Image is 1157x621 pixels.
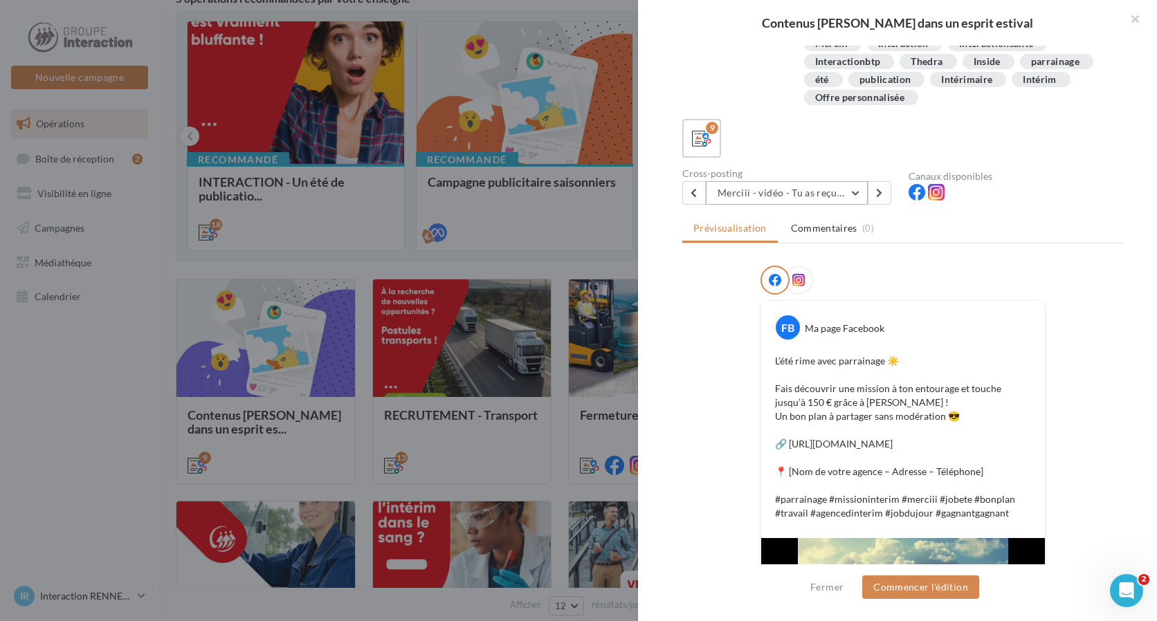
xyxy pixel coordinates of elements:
div: Offre personnalisée [815,93,905,103]
div: publication [859,75,911,85]
p: L’été rime avec parrainage ☀️ Fais découvrir une mission à ton entourage et touche jusqu’à 150 € ... [775,354,1031,520]
div: été [815,75,829,85]
button: Commencer l'édition [862,575,979,599]
iframe: Intercom live chat [1110,574,1143,607]
div: Thedra [911,57,942,67]
div: Intérimaire [941,75,992,85]
div: Interactionbtp [815,57,881,67]
span: (0) [862,223,874,234]
div: Cross-posting [682,169,898,178]
button: Fermer [805,579,849,595]
div: 9 [706,122,718,134]
div: Intérim [1023,75,1056,85]
button: Merciii - vidéo - Tu as reçu le virement [706,181,868,205]
span: Commentaires [791,221,857,235]
div: parrainage [1031,57,1080,67]
span: 2 [1138,574,1149,585]
div: Contenus [PERSON_NAME] dans un esprit estival [660,17,1135,29]
div: Canaux disponibles [909,172,1124,181]
div: Inside [974,57,1001,67]
div: FB [776,315,800,340]
div: Ma page Facebook [805,322,884,335]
